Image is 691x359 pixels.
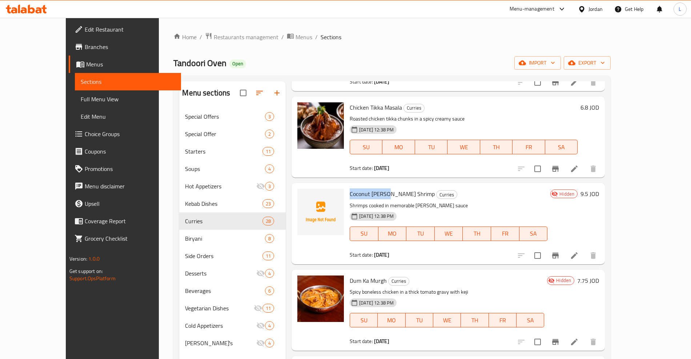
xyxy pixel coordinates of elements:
[520,58,555,68] span: import
[75,73,181,90] a: Sections
[69,195,181,212] a: Upsell
[88,254,100,264] span: 1.0.0
[69,178,181,195] a: Menu disclaimer
[522,228,545,239] span: SA
[179,230,286,247] div: Biryani8
[588,5,603,13] div: Jordan
[447,140,480,154] button: WE
[297,276,344,322] img: Dum Ka Murgh
[263,148,274,155] span: 11
[85,147,175,156] span: Coupons
[179,317,286,334] div: Cold Appetizers4
[415,140,447,154] button: TU
[179,125,286,143] div: Special Offer2
[580,189,599,199] h6: 9.5 JOD
[297,189,344,235] img: Coconut Curry Shrimp
[182,87,230,98] h2: Menu sections
[173,33,197,41] a: Home
[464,315,486,326] span: TH
[519,227,548,241] button: SA
[548,142,575,152] span: SA
[179,195,286,212] div: Kebab Dishes23
[296,33,312,41] span: Menus
[378,313,405,327] button: MO
[547,74,564,91] button: Branch-specific-item
[85,42,175,51] span: Branches
[436,315,458,326] span: WE
[437,191,457,199] span: Curries
[179,143,286,160] div: Starters11
[256,321,265,330] svg: Inactive section
[584,160,602,178] button: delete
[69,56,181,73] a: Menus
[350,275,387,286] span: Dum Ka Murgh
[265,235,274,242] span: 8
[85,217,175,225] span: Coverage Report
[584,247,602,264] button: delete
[185,286,265,295] div: Beverages
[350,114,578,123] p: Roasted chicken tikka chunks in a spicy creamy sauce
[262,217,274,225] div: items
[350,287,544,297] p: Spicy boneless chicken in a thick tomato gravy with keji
[547,247,564,264] button: Branch-specific-item
[185,339,256,347] div: Naan's
[69,38,181,56] a: Branches
[69,212,181,230] a: Coverage Report
[179,108,286,125] div: Special Offers3
[265,270,274,277] span: 4
[185,234,265,243] div: Biryani
[265,183,274,190] span: 3
[480,140,513,154] button: TH
[179,299,286,317] div: Vegetarian Dishes11
[385,142,412,152] span: MO
[435,227,463,241] button: WE
[85,164,175,173] span: Promotions
[353,315,375,326] span: SU
[81,77,175,86] span: Sections
[179,265,286,282] div: Desserts4
[263,218,274,225] span: 28
[185,199,262,208] span: Kebab Dishes
[185,112,265,121] span: Special Offers
[570,338,579,346] a: Edit menu item
[356,213,397,220] span: [DATE] 12:38 PM
[530,161,545,176] span: Select to update
[517,313,544,327] button: SA
[433,313,461,327] button: WE
[256,269,265,278] svg: Inactive section
[356,126,397,133] span: [DATE] 12:38 PM
[179,178,286,195] div: Hot Appetizers3
[530,75,545,90] span: Select to update
[185,304,253,313] span: Vegetarian Dishes
[356,299,397,306] span: [DATE] 12:38 PM
[350,336,373,346] span: Start date:
[69,274,116,283] a: Support.OpsPlatform
[553,277,574,284] span: Hidden
[86,60,175,69] span: Menus
[85,234,175,243] span: Grocery Checklist
[530,334,545,350] span: Select to update
[491,227,519,241] button: FR
[350,250,373,260] span: Start date:
[350,77,373,86] span: Start date:
[214,33,278,41] span: Restaurants management
[185,130,265,138] span: Special Offer
[374,77,389,86] b: [DATE]
[489,313,517,327] button: FR
[389,277,409,285] span: Curries
[570,78,579,87] a: Edit menu item
[75,90,181,108] a: Full Menu View
[483,142,510,152] span: TH
[519,315,541,326] span: SA
[185,252,262,260] div: Side Orders
[229,60,246,68] div: Open
[200,33,202,41] li: /
[353,228,375,239] span: SU
[179,282,286,299] div: Beverages6
[265,182,274,191] div: items
[185,217,262,225] div: Curries
[350,188,435,199] span: Coconut [PERSON_NAME] Shrimp
[494,228,517,239] span: FR
[557,191,577,197] span: Hidden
